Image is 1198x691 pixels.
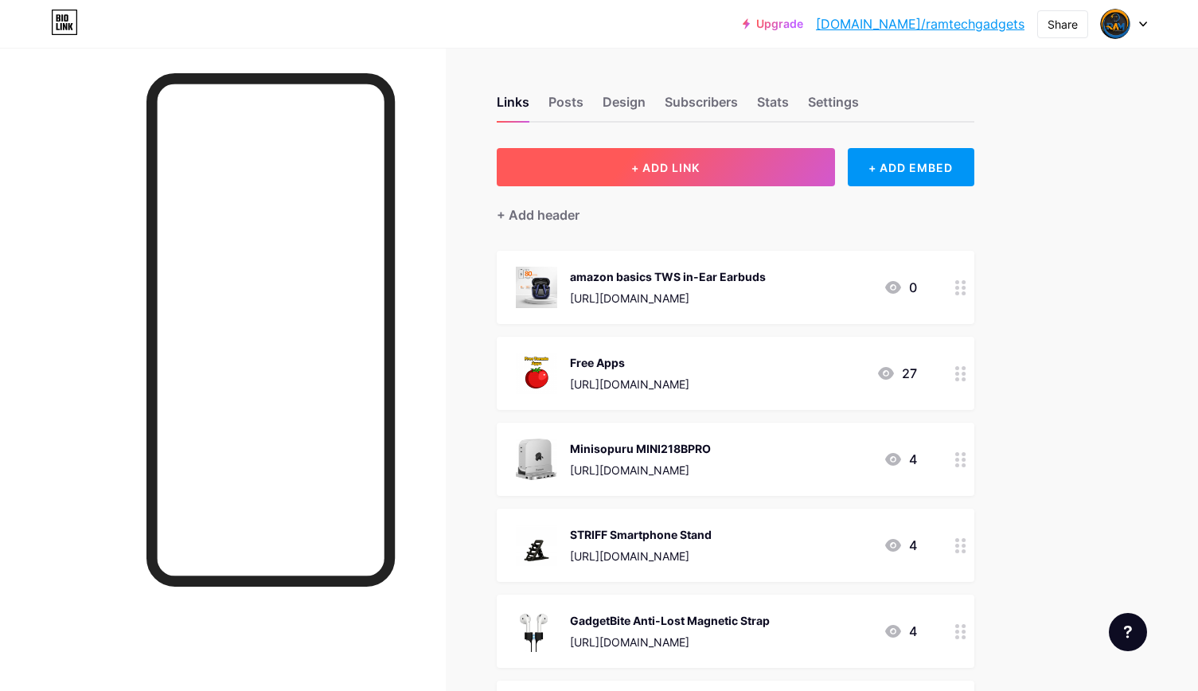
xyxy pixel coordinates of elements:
[808,92,859,121] div: Settings
[1048,16,1078,33] div: Share
[884,450,917,469] div: 4
[570,268,766,285] div: amazon basics TWS in-Ear Earbuds
[497,205,579,224] div: + Add header
[884,622,917,641] div: 4
[570,354,689,371] div: Free Apps
[570,440,711,457] div: Minisopuru MINI218BPRO
[848,148,974,186] div: + ADD EMBED
[516,267,557,308] img: amazon basics TWS in-Ear Earbuds
[516,353,557,394] img: Free Apps
[631,161,700,174] span: + ADD LINK
[603,92,646,121] div: Design
[570,612,770,629] div: GadgetBite Anti-Lost Magnetic Strap
[548,92,583,121] div: Posts
[884,278,917,297] div: 0
[516,439,557,480] img: Minisopuru MINI218BPRO
[570,526,712,543] div: STRIFF Smartphone Stand
[570,634,770,650] div: [URL][DOMAIN_NAME]
[757,92,789,121] div: Stats
[665,92,738,121] div: Subscribers
[516,525,557,566] img: STRIFF Smartphone Stand
[743,18,803,30] a: Upgrade
[1100,9,1130,39] img: Ram Babu
[497,148,835,186] button: + ADD LINK
[570,548,712,564] div: [URL][DOMAIN_NAME]
[876,364,917,383] div: 27
[570,290,766,306] div: [URL][DOMAIN_NAME]
[516,611,557,652] img: GadgetBite Anti-Lost Magnetic Strap
[497,92,529,121] div: Links
[884,536,917,555] div: 4
[570,462,711,478] div: [URL][DOMAIN_NAME]
[816,14,1024,33] a: [DOMAIN_NAME]/ramtechgadgets
[570,376,689,392] div: [URL][DOMAIN_NAME]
